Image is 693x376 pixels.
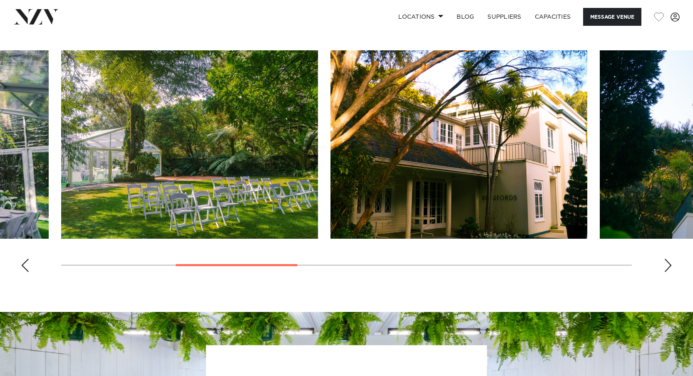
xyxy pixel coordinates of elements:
a: BLOG [450,8,481,26]
swiper-slide: 3 / 10 [61,50,318,239]
swiper-slide: 4 / 10 [330,50,587,239]
a: SUPPLIERS [481,8,528,26]
a: Capacities [528,8,578,26]
button: Message Venue [583,8,641,26]
a: Locations [392,8,450,26]
img: nzv-logo.png [13,9,59,24]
